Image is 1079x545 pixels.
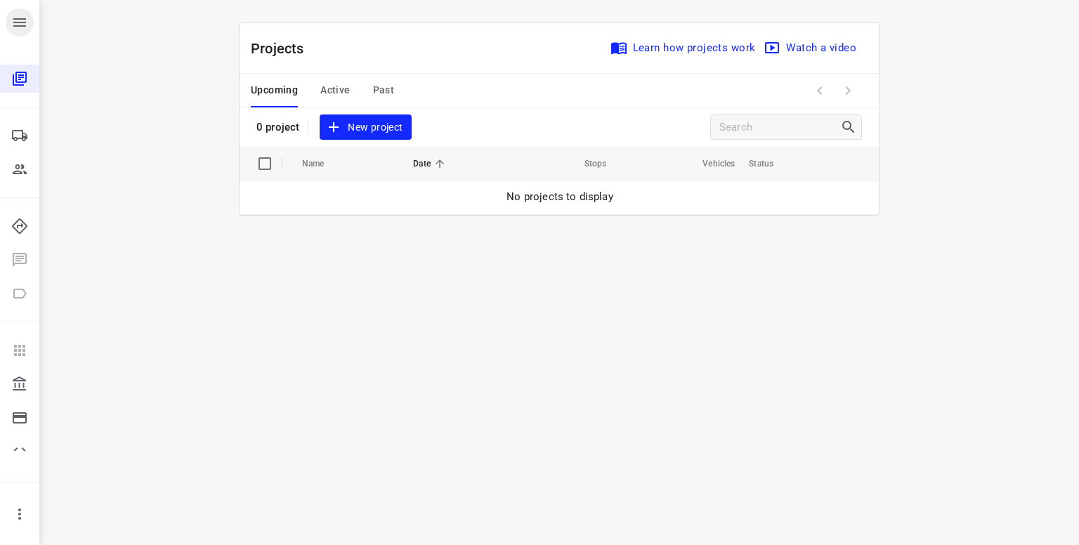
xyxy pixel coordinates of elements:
button: New project [320,114,411,140]
div: Search [840,119,861,136]
span: Status [749,155,792,172]
span: Vehicles [684,155,735,172]
span: Past [373,81,395,99]
span: New project [328,119,403,136]
p: 0 project [256,121,299,133]
span: Upcoming [251,81,298,99]
span: Active [320,81,350,99]
p: Projects [251,38,315,59]
span: Stops [566,155,607,172]
input: Search projects [719,117,840,138]
span: Previous Page [806,77,834,105]
span: Next Page [834,77,862,105]
span: Name [302,155,343,172]
span: Date [413,155,449,172]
